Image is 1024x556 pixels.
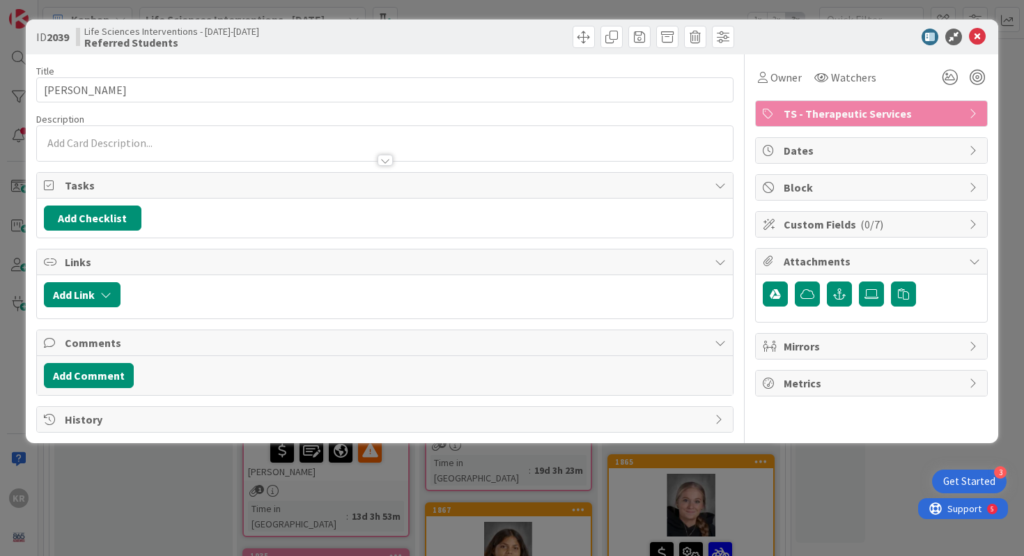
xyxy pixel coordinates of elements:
span: Support [29,2,63,19]
span: Block [784,179,962,196]
span: Links [65,254,708,270]
span: Metrics [784,375,962,392]
input: type card name here... [36,77,734,102]
span: Mirrors [784,338,962,355]
label: Title [36,65,54,77]
span: Life Sciences Interventions - [DATE]-[DATE] [84,26,259,37]
button: Add Comment [44,363,134,388]
div: 3 [994,466,1007,479]
span: Attachments [784,253,962,270]
span: TS - Therapeutic Services [784,105,962,122]
span: Owner [770,69,802,86]
b: 2039 [47,30,69,44]
button: Add Link [44,282,121,307]
div: Get Started [943,474,995,488]
span: Tasks [65,177,708,194]
b: Referred Students [84,37,259,48]
span: Description [36,113,84,125]
div: Open Get Started checklist, remaining modules: 3 [932,470,1007,493]
span: Watchers [831,69,876,86]
span: ( 0/7 ) [860,217,883,231]
span: ID [36,29,69,45]
span: Custom Fields [784,216,962,233]
div: 5 [72,6,76,17]
button: Add Checklist [44,206,141,231]
span: Comments [65,334,708,351]
span: Dates [784,142,962,159]
span: History [65,411,708,428]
